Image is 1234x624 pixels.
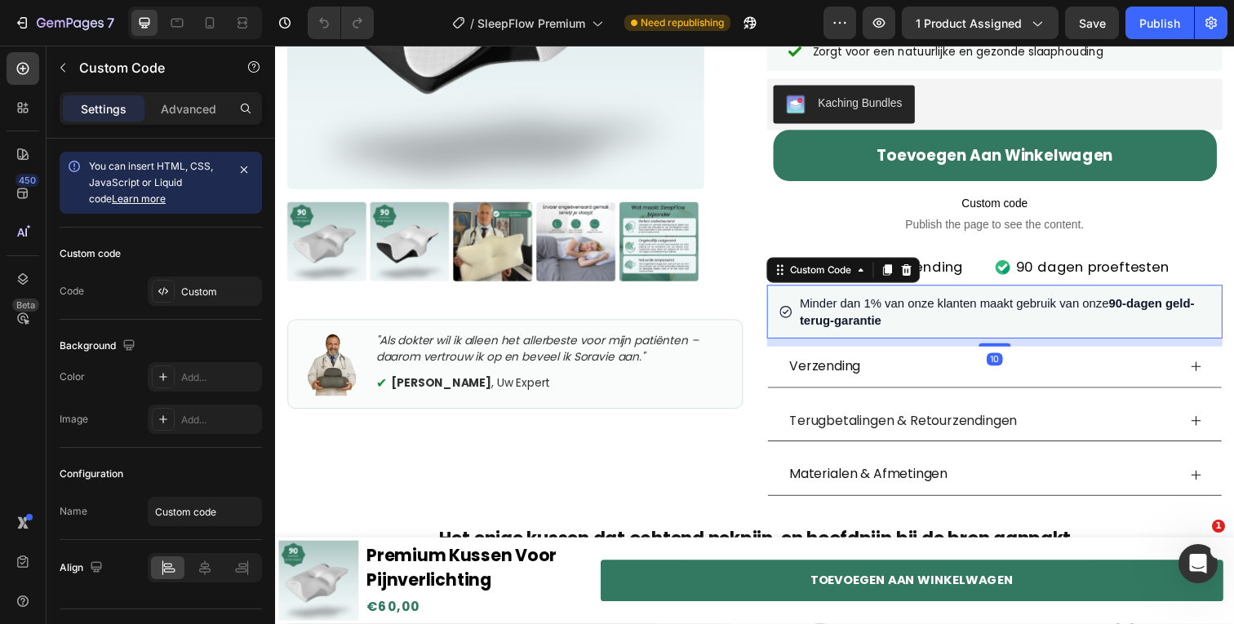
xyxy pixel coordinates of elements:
span: 1 product assigned [916,15,1022,32]
p: Advanced [161,100,216,117]
div: Custom Code [522,222,592,237]
p: Materialen & Afmetingen [525,427,686,450]
span: Terugbetalingen & Retourzendingen [525,374,757,392]
div: Geld-terug-garantie [502,245,967,299]
strong: TOEVOEGEN AAN WINKELWAGEN [546,538,753,555]
strong: Het enige kussen dat ochtend nekpijn en hoofdpijn bij de bron aanpakt [167,490,813,516]
button: Toevoegen aan winkelwagen [508,86,961,139]
span: Custom code [502,152,967,171]
div: Code [60,284,84,299]
div: Kaching Bundles [554,51,640,68]
img: KachingBundles.png [522,51,541,70]
button: Save [1065,7,1119,39]
button: 1 product assigned [902,7,1059,39]
div: Publish [1139,15,1180,32]
div: Undo/Redo [308,7,374,39]
span: / [470,15,474,32]
span: Publish the page to see the content. [502,175,967,191]
div: Image [60,412,88,427]
button: Publish [1125,7,1194,39]
span: Need republishing [641,15,724,30]
div: Add... [181,370,258,385]
p: Custom Code [79,58,218,77]
button: <span style="font-size:15px;"><strong>TOEVOEGEN AAN WINKELWAGEN</strong></span> [332,525,968,569]
span: SleepFlow Premium [477,15,585,32]
p: Settings [81,100,127,117]
div: Beta [12,299,39,312]
div: Toevoegen aan winkelwagen [615,99,855,126]
span: Verzending [525,318,597,337]
div: Color [60,370,85,384]
span: Save [1079,16,1106,30]
span: 1 [1212,520,1225,533]
span: You can insert HTML, CSS, JavaScript or Liquid code [89,160,213,205]
div: 450 [16,174,39,187]
div: Custom [181,285,258,299]
iframe: Intercom live chat [1179,544,1218,583]
img: Trial Icon [735,219,750,234]
strong: Premium Kussen Voor Pijnverlichting [93,509,287,558]
a: Learn more [112,193,166,205]
div: 10 [726,314,743,327]
button: 7 [7,7,122,39]
div: Add... [181,413,258,427]
div: €60,00 [91,562,326,585]
div: Align [60,557,106,579]
div: Name [60,504,87,519]
div: Background [60,335,139,357]
strong: 90-dagen geld-terug-garantie [535,256,939,287]
span: 90 dagen proeftesten [757,216,913,237]
span: Minder dan 1% van onze klanten maakt gebruik van onze [535,254,954,290]
button: Kaching Bundles [508,41,653,80]
div: Configuration [60,467,123,481]
iframe: Design area [275,46,1234,624]
p: 7 [107,13,114,33]
div: Custom code [60,246,121,261]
